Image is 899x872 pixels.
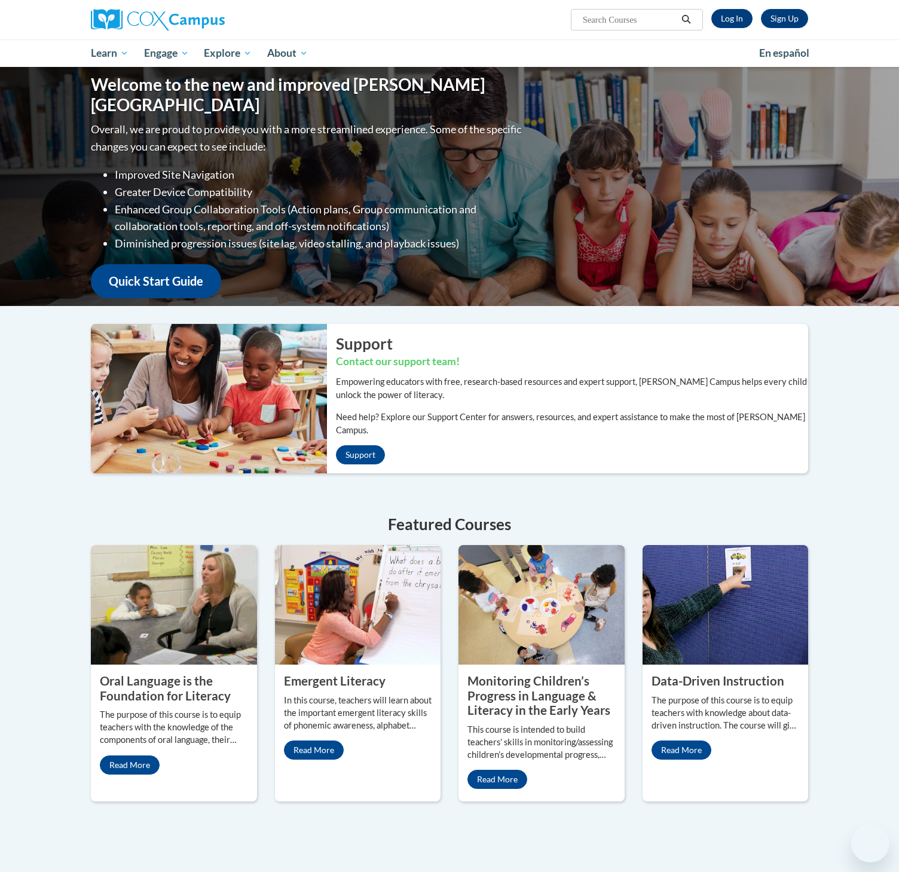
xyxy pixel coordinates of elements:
a: Support [336,445,385,464]
a: Quick Start Guide [91,264,221,298]
li: Enhanced Group Collaboration Tools (Action plans, Group communication and collaboration tools, re... [115,201,524,235]
a: Read More [652,741,711,760]
h2: Support [336,333,808,354]
span: En español [759,47,809,59]
a: Cox Campus [91,9,318,30]
h4: Featured Courses [91,513,808,536]
a: Engage [136,39,197,67]
li: Diminished progression issues (site lag, video stalling, and playback issues) [115,235,524,252]
a: About [259,39,316,67]
img: Cox Campus [91,9,225,30]
input: Search Courses [582,13,677,27]
p: In this course, teachers will learn about the important emergent literacy skills of phonemic awar... [284,694,432,732]
property: Oral Language is the Foundation for Literacy [100,674,231,703]
span: Learn [91,46,129,60]
p: Need help? Explore our Support Center for answers, resources, and expert assistance to make the m... [336,411,808,437]
a: Register [761,9,808,28]
span: Engage [144,46,189,60]
img: Oral Language is the Foundation for Literacy [91,545,257,665]
div: Main menu [73,39,826,67]
a: Read More [284,741,344,760]
img: Emergent Literacy [275,545,441,665]
p: This course is intended to build teachers’ skills in monitoring/assessing children’s developmenta... [467,724,616,761]
p: The purpose of this course is to equip teachers with the knowledge of the components of oral lang... [100,709,248,746]
button: Search [677,13,695,27]
a: Learn [83,39,136,67]
a: Read More [467,770,527,789]
h3: Contact our support team! [336,354,808,369]
a: Explore [196,39,259,67]
property: Emergent Literacy [284,674,386,688]
p: The purpose of this course is to equip teachers with knowledge about data-driven instruction. The... [652,694,800,732]
iframe: Button to launch messaging window [851,824,889,862]
p: Empowering educators with free, research-based resources and expert support, [PERSON_NAME] Campus... [336,375,808,402]
img: Monitoring Children’s Progress in Language & Literacy in the Early Years [458,545,625,665]
img: Data-Driven Instruction [643,545,809,665]
span: Explore [204,46,252,60]
img: ... [82,324,327,473]
property: Data-Driven Instruction [652,674,784,688]
p: Overall, we are proud to provide you with a more streamlined experience. Some of the specific cha... [91,121,524,155]
a: En español [751,41,817,66]
li: Improved Site Navigation [115,166,524,183]
li: Greater Device Compatibility [115,183,524,201]
a: Log In [711,9,753,28]
a: Read More [100,755,160,775]
span: About [267,46,308,60]
property: Monitoring Children’s Progress in Language & Literacy in the Early Years [467,674,610,717]
h1: Welcome to the new and improved [PERSON_NAME][GEOGRAPHIC_DATA] [91,75,524,115]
